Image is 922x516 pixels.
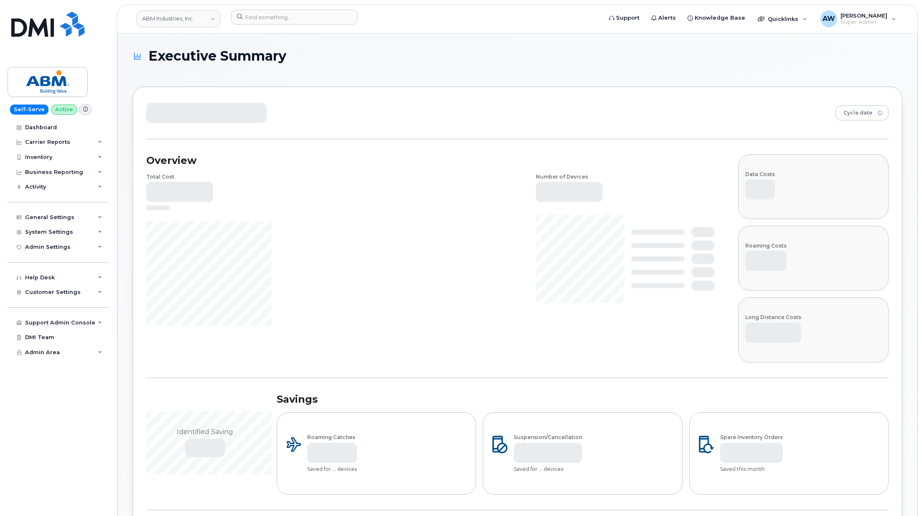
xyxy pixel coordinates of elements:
p: Saved for ... devices [307,465,357,473]
p: Saved for ... devices [514,465,582,473]
h4: Suspension/Cancellation [514,434,582,440]
span: Executive Summary [148,49,286,63]
h4: Data Costs [745,171,775,177]
span: Identified Saving [177,428,233,436]
h4: Number of Devices [536,174,588,179]
h3: Overview [146,154,715,167]
h4: Spare Inventory Orders [720,434,783,440]
h4: Long Distance Costs [745,314,801,320]
h4: Roaming Costs [745,243,787,248]
h4: Total Cost [146,174,174,179]
h4: Roaming Catches [307,434,357,440]
p: Saved this month [720,465,783,473]
span: Cycle date [836,106,872,121]
h3: Savings [277,393,889,406]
